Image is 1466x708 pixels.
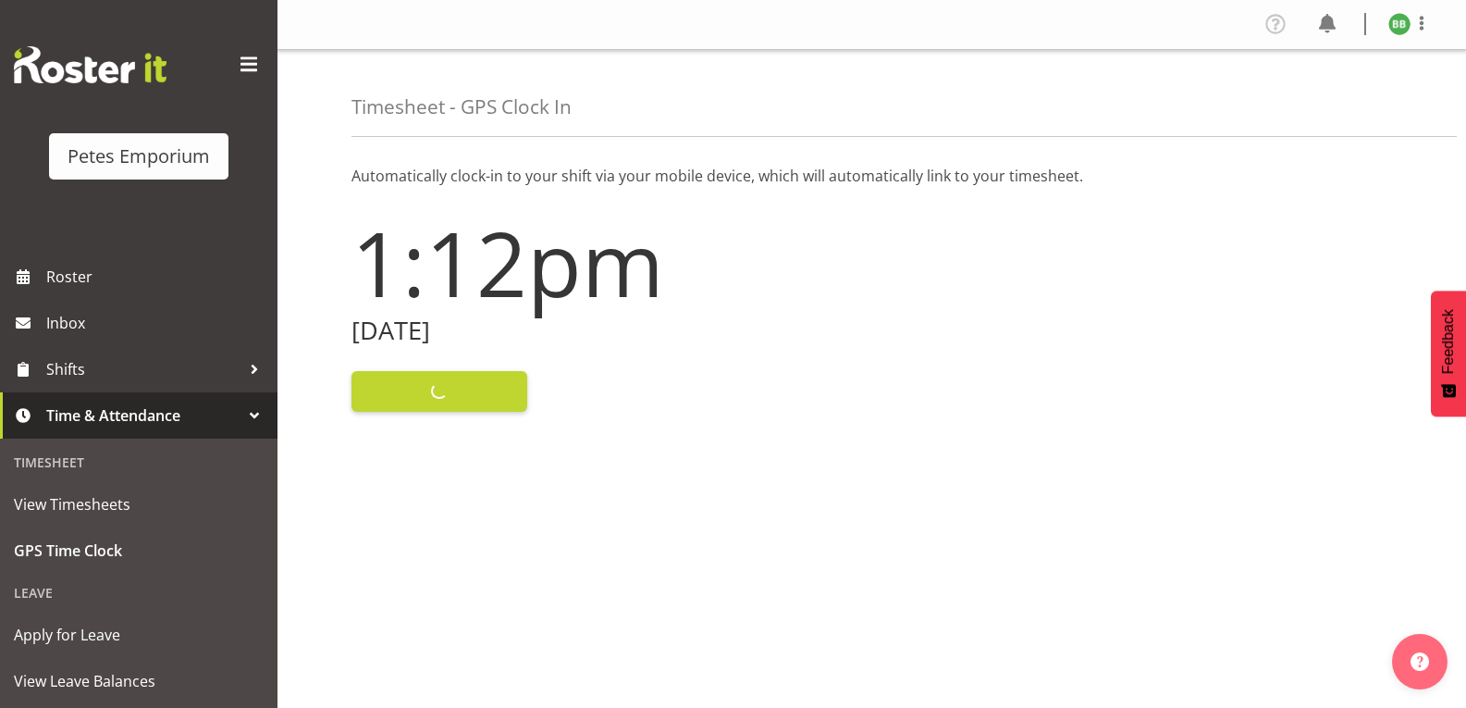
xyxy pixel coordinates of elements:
a: View Timesheets [5,481,273,528]
div: Leave [5,574,273,612]
span: Feedback [1440,309,1457,374]
p: Automatically clock-in to your shift via your mobile device, which will automatically link to you... [351,165,1392,187]
span: Apply for Leave [14,621,264,649]
img: help-xxl-2.png [1411,652,1429,671]
span: Shifts [46,355,240,383]
h1: 1:12pm [351,213,861,313]
div: Timesheet [5,443,273,481]
span: GPS Time Clock [14,537,264,565]
a: GPS Time Clock [5,528,273,574]
div: Petes Emporium [68,143,210,170]
a: Apply for Leave [5,612,273,658]
img: beena-bist9974.jpg [1388,13,1411,35]
img: Rosterit website logo [14,46,166,83]
button: Feedback - Show survey [1431,291,1466,416]
span: Inbox [46,309,268,337]
span: View Leave Balances [14,667,264,695]
span: View Timesheets [14,491,264,518]
h4: Timesheet - GPS Clock In [351,96,572,118]
span: Time & Attendance [46,402,240,429]
span: Roster [46,263,268,291]
h2: [DATE] [351,317,861,345]
a: View Leave Balances [5,658,273,704]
